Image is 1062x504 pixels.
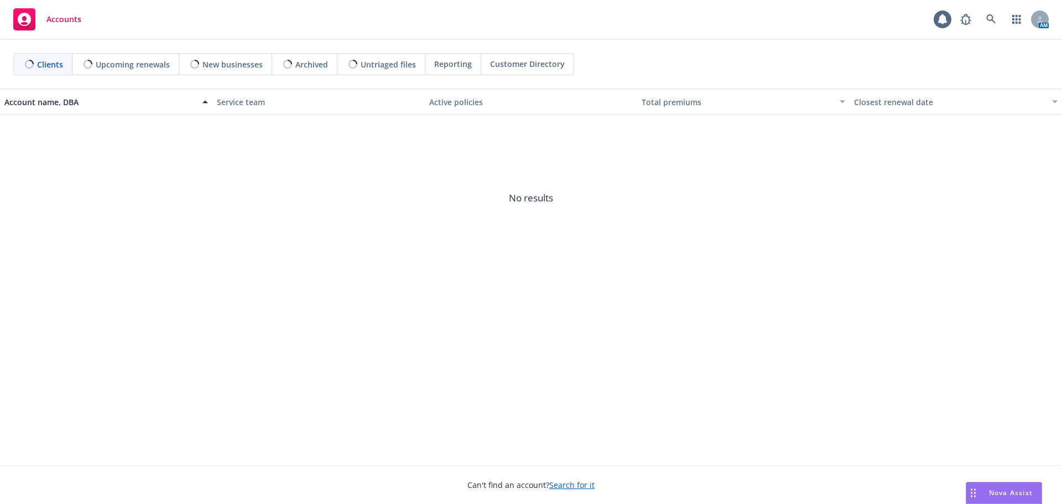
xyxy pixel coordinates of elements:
span: Untriaged files [361,59,416,70]
span: Nova Assist [989,488,1033,497]
a: Switch app [1006,8,1028,30]
span: Can't find an account? [467,479,595,491]
div: Drag to move [966,482,980,503]
a: Report a Bug [955,8,977,30]
button: Total premiums [637,89,850,115]
a: Accounts [9,4,86,35]
button: Closest renewal date [850,89,1062,115]
span: Upcoming renewals [96,59,170,70]
button: Active policies [425,89,637,115]
span: New businesses [202,59,263,70]
span: Customer Directory [490,58,565,70]
a: Search [980,8,1002,30]
button: Nova Assist [966,482,1042,504]
div: Account name, DBA [4,96,196,108]
button: Service team [212,89,425,115]
div: Active policies [429,96,633,108]
span: Reporting [434,58,472,70]
div: Total premiums [642,96,833,108]
span: Archived [295,59,328,70]
div: Service team [217,96,420,108]
div: Closest renewal date [854,96,1045,108]
span: Clients [37,59,63,70]
span: Accounts [46,15,81,24]
a: Search for it [549,480,595,490]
